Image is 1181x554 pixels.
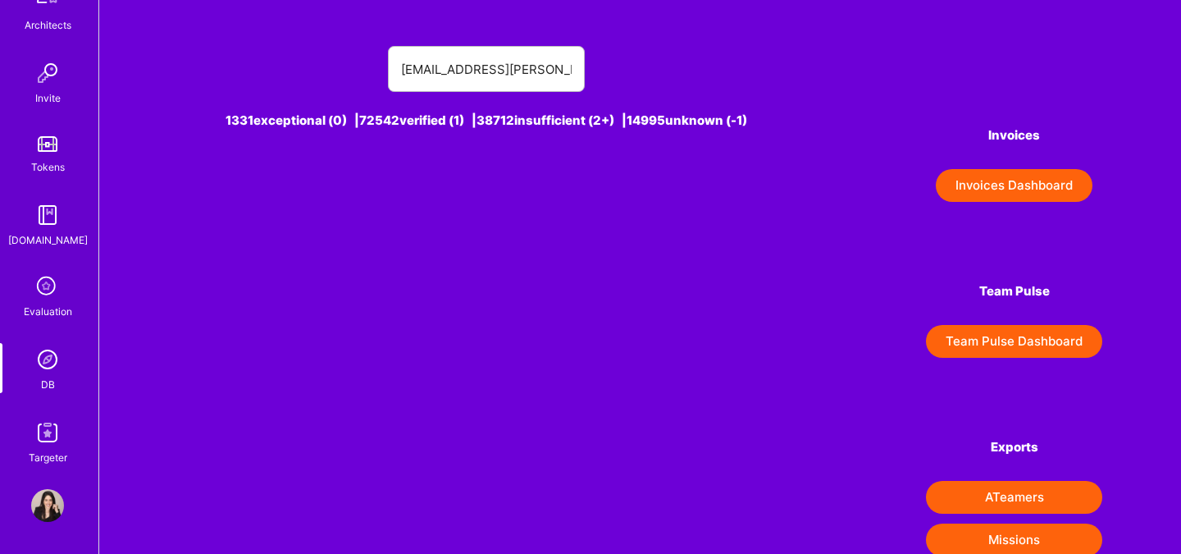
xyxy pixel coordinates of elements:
[926,440,1102,455] h4: Exports
[178,112,796,129] div: 1331 exceptional (0) | 72542 verified (1) | 38712 insufficient (2+) | 14995 unknown (-1)
[936,169,1092,202] button: Invoices Dashboard
[29,449,67,466] div: Targeter
[41,376,55,393] div: DB
[926,284,1102,299] h4: Team Pulse
[31,57,64,89] img: Invite
[926,325,1102,358] button: Team Pulse Dashboard
[926,169,1102,202] a: Invoices Dashboard
[926,128,1102,143] h4: Invoices
[8,231,88,249] div: [DOMAIN_NAME]
[31,489,64,522] img: User Avatar
[35,89,61,107] div: Invite
[926,481,1102,514] button: ATeamers
[31,416,64,449] img: Skill Targeter
[31,343,64,376] img: Admin Search
[25,16,71,34] div: Architects
[24,303,72,320] div: Evaluation
[38,136,57,152] img: tokens
[31,199,64,231] img: guide book
[31,158,65,176] div: Tokens
[401,48,572,90] input: Search for an A-Teamer
[27,489,68,522] a: User Avatar
[32,272,63,303] i: icon SelectionTeam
